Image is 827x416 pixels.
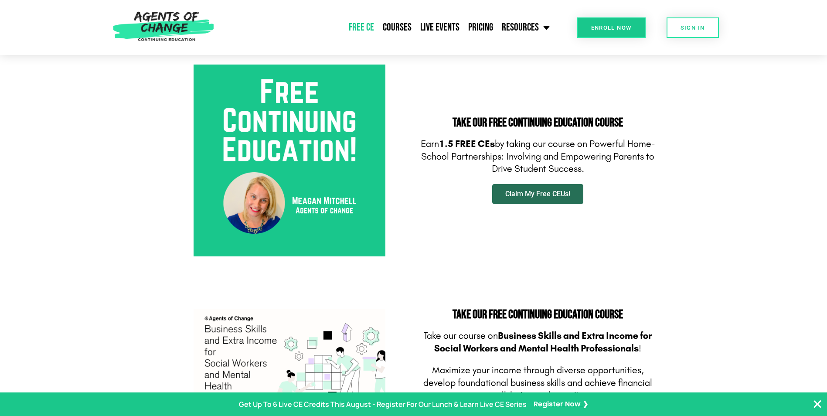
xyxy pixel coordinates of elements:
span: evelop foundational business skills and a [429,377,590,389]
a: Pricing [464,17,497,38]
h2: Take Our FREE Continuing Education Course [418,309,658,321]
p: Take our course on ! [418,330,658,355]
a: Free CE [344,17,378,38]
a: Resources [497,17,554,38]
span: chieve financial well-being and security. [490,377,652,401]
a: Live Events [416,17,464,38]
a: Courses [378,17,416,38]
a: Enroll Now [577,17,646,38]
a: Claim My Free CEUs! [492,184,583,204]
span: SIGN IN [681,25,705,31]
span: Enroll Now [591,25,632,31]
b: 1.5 FREE CEs [439,138,495,150]
nav: Menu [218,17,554,38]
p: Earn by taking our course on Powerful Home-School Partnerships: Involving and Empowering Parents ... [418,138,658,175]
a: Register Now ❯ [534,398,588,411]
p: Maximize your income through diverse opportunities, d [418,364,658,402]
b: Business Skills and Extra Income for Social Workers and Mental Health Professionals [434,330,652,354]
h2: Take Our FREE Continuing Education Course [418,117,658,129]
button: Close Banner [812,399,823,409]
span: Claim My Free CEUs! [505,191,570,198]
p: Get Up To 6 Live CE Credits This August - Register For Our Lunch & Learn Live CE Series [239,398,527,411]
a: SIGN IN [667,17,719,38]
